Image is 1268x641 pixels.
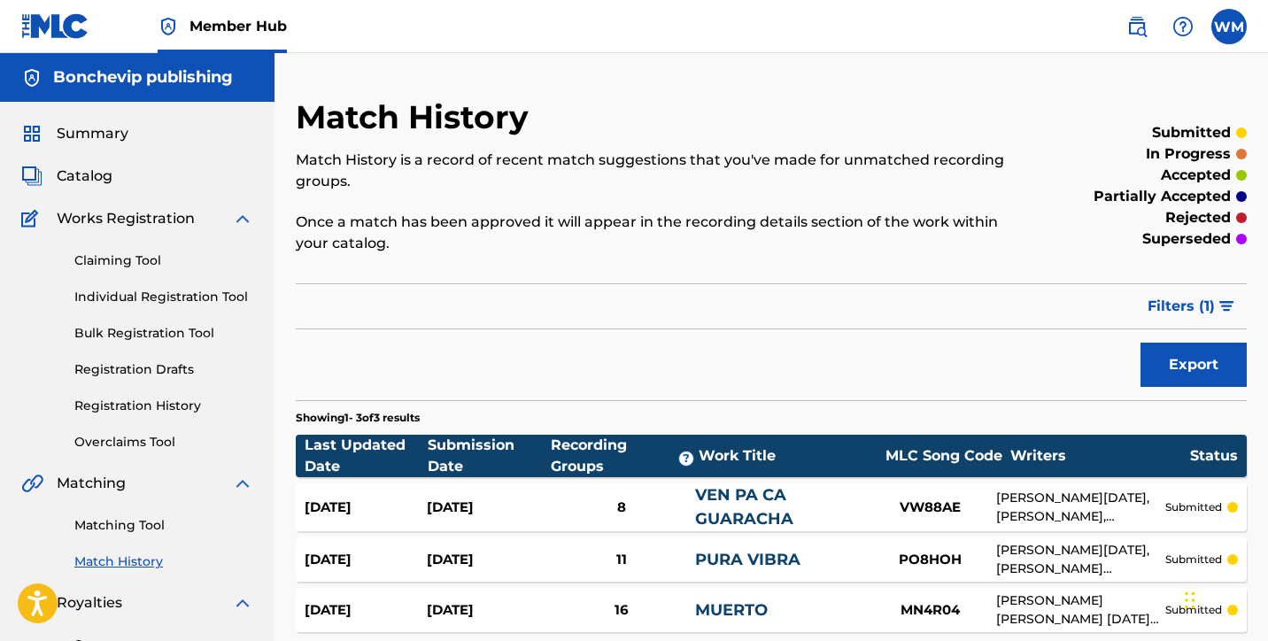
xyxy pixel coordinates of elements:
[1165,499,1222,515] p: submitted
[305,435,428,477] div: Last Updated Date
[996,541,1165,578] div: [PERSON_NAME][DATE], [PERSON_NAME] [PERSON_NAME] [PERSON_NAME], [PERSON_NAME], [PERSON_NAME] [PER...
[158,16,179,37] img: Top Rightsholder
[1146,143,1231,165] p: in progress
[427,600,549,621] div: [DATE]
[699,445,878,467] div: Work Title
[1148,296,1215,317] span: Filters ( 1 )
[21,67,43,89] img: Accounts
[1010,445,1190,467] div: Writers
[57,592,122,614] span: Royalties
[1137,284,1247,328] button: Filters (1)
[1190,445,1238,467] div: Status
[21,208,44,229] img: Works Registration
[305,600,427,621] div: [DATE]
[305,550,427,570] div: [DATE]
[1152,122,1231,143] p: submitted
[427,498,549,518] div: [DATE]
[57,473,126,494] span: Matching
[21,166,112,187] a: CatalogCatalog
[57,123,128,144] span: Summary
[878,445,1010,467] div: MLC Song Code
[679,452,693,466] span: ?
[1165,207,1231,228] p: rejected
[863,498,996,518] div: VW88AE
[1094,186,1231,207] p: partially accepted
[996,591,1165,629] div: [PERSON_NAME] [PERSON_NAME] [DATE][PERSON_NAME], [PERSON_NAME], [PERSON_NAME], [PERSON_NAME]
[296,212,1028,254] p: Once a match has been approved it will appear in the recording details section of the work within...
[232,473,253,494] img: expand
[549,600,695,621] div: 16
[74,516,253,535] a: Matching Tool
[549,550,695,570] div: 11
[296,410,420,426] p: Showing 1 - 3 of 3 results
[1179,556,1268,641] iframe: Chat Widget
[21,13,89,39] img: MLC Logo
[549,498,695,518] div: 8
[57,208,195,229] span: Works Registration
[1219,301,1234,312] img: filter
[53,67,233,88] h5: Bonchevip publishing
[232,208,253,229] img: expand
[21,473,43,494] img: Matching
[296,97,537,137] h2: Match History
[996,489,1165,526] div: [PERSON_NAME][DATE], [PERSON_NAME], [PERSON_NAME], [PERSON_NAME]
[427,550,549,570] div: [DATE]
[695,600,768,620] a: MUERTO
[1165,552,1222,568] p: submitted
[1218,391,1268,543] iframe: Resource Center
[74,251,253,270] a: Claiming Tool
[74,397,253,415] a: Registration History
[1185,574,1195,627] div: Drag
[1211,9,1247,44] div: User Menu
[1140,343,1247,387] button: Export
[74,433,253,452] a: Overclaims Tool
[695,550,800,569] a: PURA VIBRA
[74,288,253,306] a: Individual Registration Tool
[1142,228,1231,250] p: superseded
[74,324,253,343] a: Bulk Registration Tool
[863,600,996,621] div: MN4R04
[305,498,427,518] div: [DATE]
[1119,9,1155,44] a: Public Search
[428,435,551,477] div: Submission Date
[296,150,1028,192] p: Match History is a record of recent match suggestions that you've made for unmatched recording gr...
[695,485,793,529] a: VEN PA CA GUARACHA
[21,123,128,144] a: SummarySummary
[57,166,112,187] span: Catalog
[1161,165,1231,186] p: accepted
[21,166,43,187] img: Catalog
[1172,16,1194,37] img: help
[1165,602,1222,618] p: submitted
[551,435,699,477] div: Recording Groups
[21,123,43,144] img: Summary
[1126,16,1148,37] img: search
[863,550,996,570] div: PO8HOH
[232,592,253,614] img: expand
[74,360,253,379] a: Registration Drafts
[189,16,287,36] span: Member Hub
[1165,9,1201,44] div: Help
[74,552,253,571] a: Match History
